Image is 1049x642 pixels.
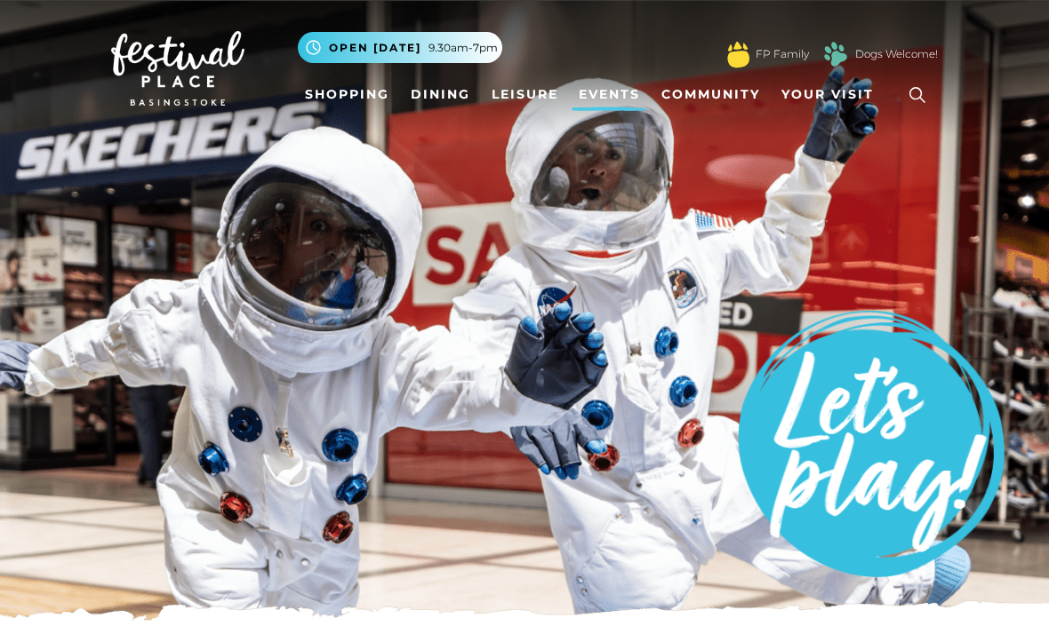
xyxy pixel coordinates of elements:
[774,78,890,111] a: Your Visit
[756,46,809,62] a: FP Family
[329,40,421,56] span: Open [DATE]
[781,85,874,104] span: Your Visit
[111,31,244,106] img: Festival Place Logo
[855,46,938,62] a: Dogs Welcome!
[298,32,502,63] button: Open [DATE] 9.30am-7pm
[484,78,565,111] a: Leisure
[404,78,477,111] a: Dining
[298,78,396,111] a: Shopping
[428,40,498,56] span: 9.30am-7pm
[572,78,647,111] a: Events
[654,78,767,111] a: Community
